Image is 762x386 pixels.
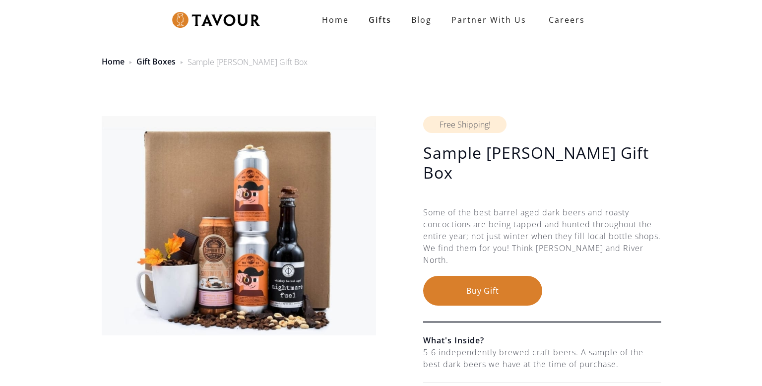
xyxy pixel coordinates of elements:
[442,10,536,30] a: partner with us
[102,56,125,67] a: Home
[312,10,359,30] a: Home
[322,14,349,25] strong: Home
[136,56,176,67] a: Gift Boxes
[423,206,661,276] div: Some of the best barrel aged dark beers and roasty concoctions are being tapped and hunted throug...
[549,10,585,30] strong: Careers
[423,334,661,346] h6: What's Inside?
[423,276,542,306] button: Buy Gift
[423,116,507,133] div: Free Shipping!
[423,346,661,370] div: 5-6 independently brewed craft beers. A sample of the best dark beers we have at the time of purc...
[401,10,442,30] a: Blog
[423,143,661,183] h1: Sample [PERSON_NAME] Gift Box
[536,6,592,34] a: Careers
[359,10,401,30] a: Gifts
[188,56,308,68] div: Sample [PERSON_NAME] Gift Box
